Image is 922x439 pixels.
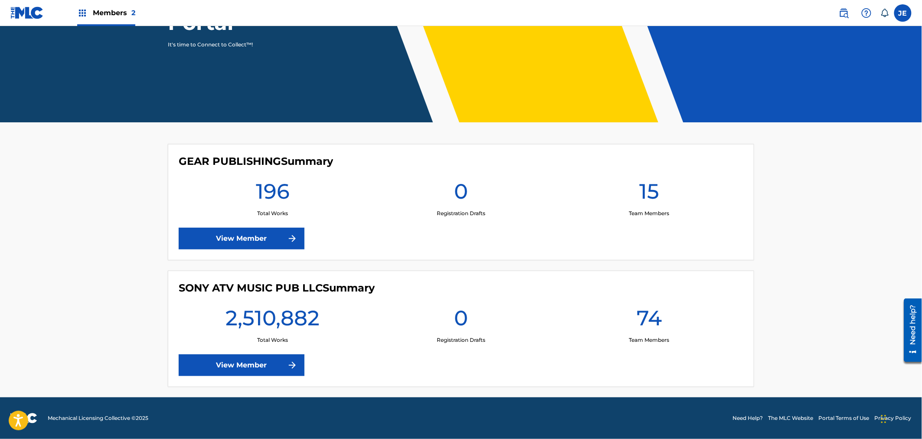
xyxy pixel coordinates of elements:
[93,8,135,18] span: Members
[257,210,288,217] p: Total Works
[819,414,870,422] a: Portal Terms of Use
[637,305,662,336] h1: 74
[287,360,298,370] img: f7272a7cc735f4ea7f67.svg
[10,413,37,423] img: logo
[875,414,912,422] a: Privacy Policy
[629,210,669,217] p: Team Members
[437,336,485,344] p: Registration Drafts
[629,336,669,344] p: Team Members
[879,397,922,439] iframe: Chat Widget
[881,406,886,432] div: Drag
[898,295,922,365] iframe: Resource Center
[858,4,875,22] div: Help
[179,282,375,295] h4: SONY ATV MUSIC PUB LLC
[894,4,912,22] div: User Menu
[861,8,872,18] img: help
[639,178,659,210] h1: 15
[256,178,290,210] h1: 196
[131,9,135,17] span: 2
[48,414,148,422] span: Mechanical Licensing Collective © 2025
[454,178,468,210] h1: 0
[226,305,320,336] h1: 2,510,882
[454,305,468,336] h1: 0
[257,336,288,344] p: Total Works
[880,9,889,17] div: Notifications
[839,8,849,18] img: search
[10,7,44,19] img: MLC Logo
[437,210,485,217] p: Registration Drafts
[768,414,814,422] a: The MLC Website
[835,4,853,22] a: Public Search
[168,41,318,49] p: It's time to Connect to Collect™!
[733,414,763,422] a: Need Help?
[179,228,304,249] a: View Member
[179,354,304,376] a: View Member
[77,8,88,18] img: Top Rightsholders
[287,233,298,244] img: f7272a7cc735f4ea7f67.svg
[179,155,333,168] h4: GEAR PUBLISHING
